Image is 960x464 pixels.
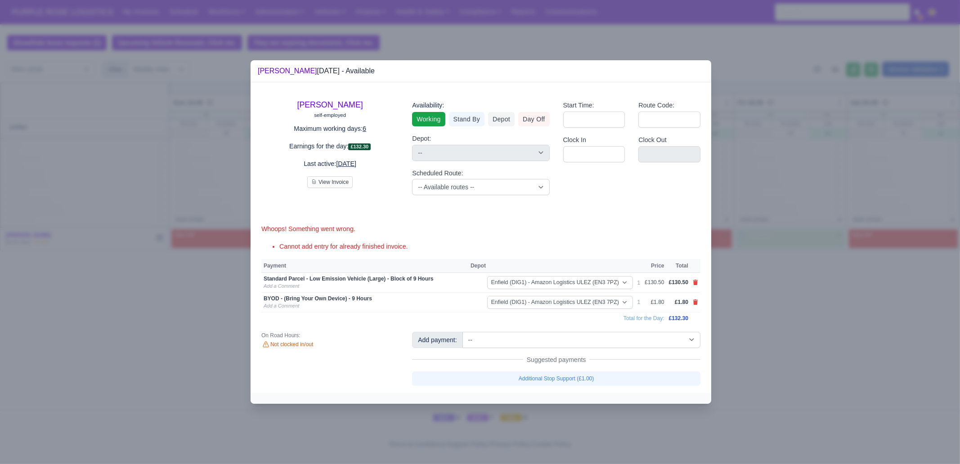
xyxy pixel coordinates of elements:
[563,135,586,145] label: Clock In
[264,283,299,289] a: Add a Comment
[915,421,960,464] iframe: Chat Widget
[412,371,700,386] a: Additional Stop Support (£1.00)
[642,292,666,312] td: £1.80
[261,141,399,152] p: Earnings for the day:
[264,303,299,308] a: Add a Comment
[642,273,666,293] td: £130.50
[412,168,463,178] label: Scheduled Route:
[638,135,667,145] label: Clock Out
[637,299,641,306] div: 1
[518,112,550,126] a: Day Off
[624,315,664,321] span: Total for the Day:
[638,100,674,111] label: Route Code:
[642,259,666,272] th: Price
[258,66,375,76] div: [DATE] - Available
[261,341,399,349] div: Not clocked in/out
[307,176,353,188] button: View Invoice
[363,125,366,132] u: 6
[261,124,399,134] p: Maximum working days:
[669,279,688,286] span: £130.50
[258,67,317,75] a: [PERSON_NAME]
[412,112,445,126] a: Working
[261,259,468,272] th: Payment
[261,332,399,339] div: On Road Hours:
[468,259,635,272] th: Depot
[348,143,371,150] span: £132.30
[264,275,466,282] div: Standard Parcel - Low Emission Vehicle (Large) - Block of 9 Hours
[669,315,688,321] span: £132.30
[336,160,356,167] u: [DATE]
[314,112,346,118] small: self-employed
[523,355,590,364] span: Suggested payments
[412,100,549,111] div: Availability:
[675,299,688,305] span: £1.80
[563,100,594,111] label: Start Time:
[488,112,515,126] a: Depot
[261,159,399,169] p: Last active:
[637,279,641,286] div: 1
[667,259,691,272] th: Total
[297,100,363,109] a: [PERSON_NAME]
[412,332,462,348] div: Add payment:
[264,295,466,302] div: BYOD - (Bring Your Own Device) - 9 Hours
[261,224,700,234] div: Whoops! Something went wrong.
[279,241,700,252] li: Cannot add entry for already finished invoice.
[412,134,431,144] label: Depot:
[449,112,484,126] a: Stand By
